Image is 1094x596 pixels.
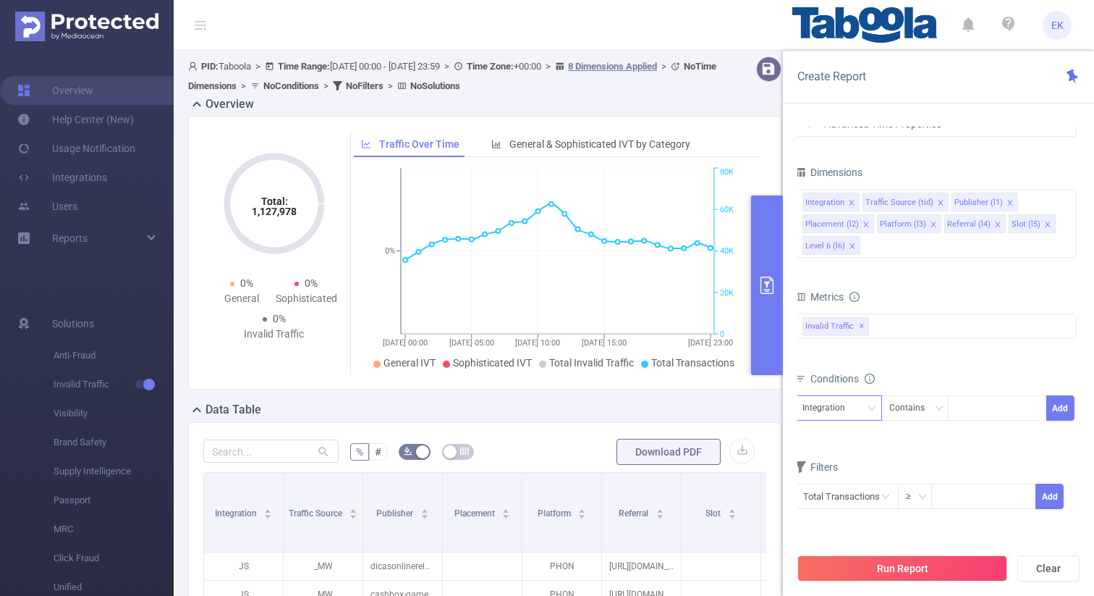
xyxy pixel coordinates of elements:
div: Platform (l3) [880,215,926,234]
div: Integration [802,396,855,420]
tspan: [DATE] 05:00 [449,338,493,348]
div: Slot (l5) [1012,215,1040,234]
li: Integration [802,193,860,211]
i: icon: close [937,199,944,208]
b: Time Range: [278,61,330,72]
i: icon: caret-up [420,507,428,511]
span: # [375,446,381,458]
div: Traffic Source (tid) [865,193,933,212]
li: Referral (l4) [944,214,1006,233]
span: Solutions [52,309,94,338]
li: Level 6 (l6) [802,236,860,255]
span: Dimensions [794,167,862,178]
div: Publisher (l1) [954,193,1003,212]
div: Sort [349,507,357,516]
span: > [319,80,333,91]
span: Traffic Over Time [379,138,459,150]
tspan: 0% [385,247,395,256]
span: General IVT [383,357,436,369]
i: icon: caret-down [502,513,510,517]
i: icon: down [935,404,944,414]
a: Usage Notification [17,134,135,163]
i: icon: caret-up [656,507,663,511]
i: icon: table [460,447,469,456]
div: Invalid Traffic [242,327,307,342]
span: 0% [240,277,253,289]
p: [URL][DOMAIN_NAME] [602,553,681,580]
button: Run Report [797,555,1007,582]
tspan: [DATE] 23:00 [688,338,733,348]
h2: Overview [205,96,254,113]
span: Total Invalid Traffic [549,357,634,369]
span: 0% [305,277,318,289]
li: Publisher (l1) [951,193,1018,211]
div: Sort [728,507,737,516]
span: % [356,446,363,458]
b: No Solutions [410,80,460,91]
span: Visibility [54,399,174,428]
div: Referral (l4) [947,215,991,234]
u: 8 Dimensions Applied [568,61,657,72]
span: > [237,80,250,91]
a: Help Center (New) [17,105,134,134]
span: Reports [52,232,88,244]
span: EK [1051,11,1064,40]
button: Clear [1017,555,1080,582]
span: Slot [705,508,723,519]
li: Slot (l5) [1009,214,1056,233]
li: Platform (l3) [877,214,941,233]
div: Placement (l2) [805,215,859,234]
i: icon: caret-up [502,507,510,511]
span: Sophisticated IVT [453,357,532,369]
i: icon: caret-up [728,507,736,511]
div: Sort [656,507,664,516]
button: Download PDF [616,439,721,465]
a: Reports [52,224,88,253]
span: Filters [794,461,838,473]
i: icon: close [930,221,937,230]
span: Anti-Fraud [54,341,174,370]
span: Invalid Traffic [54,370,174,399]
p: JS [204,553,283,580]
span: > [383,80,397,91]
i: icon: close [994,221,1001,230]
i: icon: caret-down [420,513,428,517]
div: Sophisticated [274,291,339,306]
tspan: 60K [720,205,734,214]
span: Click Fraud [54,544,174,573]
a: Integrations [17,163,107,192]
div: Level 6 (l6) [805,237,845,256]
p: _MW [284,553,362,580]
h2: Data Table [205,401,261,419]
span: Taboola [DATE] 00:00 - [DATE] 23:59 +00:00 [188,61,716,91]
div: Sort [263,507,272,516]
div: General [209,291,274,306]
button: Add [1046,395,1074,421]
i: icon: close [1006,199,1014,208]
tspan: [DATE] 10:00 [515,338,560,348]
div: Contains [889,396,935,420]
i: icon: bg-colors [404,447,412,456]
b: Time Zone: [467,61,514,72]
div: Sort [420,507,429,516]
span: MRC [54,515,174,544]
b: No Filters [346,80,383,91]
tspan: [DATE] 15:00 [582,338,627,348]
tspan: 1,127,978 [252,206,297,217]
p: dicasonlinerelaunch [363,553,442,580]
button: Add [1035,484,1064,509]
span: Create Report [797,70,866,83]
i: icon: caret-down [349,513,357,517]
i: icon: close [862,221,870,230]
tspan: 40K [720,247,734,256]
span: Platform [538,508,573,519]
li: Traffic Source (tid) [862,193,949,211]
span: Traffic Source [289,508,344,519]
i: icon: bar-chart [491,139,501,149]
i: icon: info-circle [865,374,875,384]
span: > [251,61,265,72]
span: Passport [54,486,174,515]
tspan: Total: [260,196,287,207]
div: Integration [805,193,844,212]
i: icon: caret-down [656,513,663,517]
